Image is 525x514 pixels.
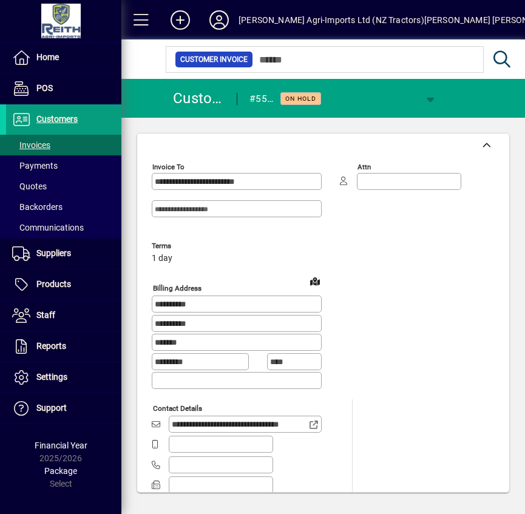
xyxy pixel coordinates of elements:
a: Invoices [6,135,121,155]
span: Payments [12,161,58,171]
span: Staff [36,310,55,320]
a: Payments [6,155,121,176]
a: Support [6,393,121,424]
mat-label: Invoice To [152,163,185,171]
span: Backorders [12,202,63,212]
span: On hold [285,95,316,103]
div: Customer Invoice [173,89,225,108]
div: [PERSON_NAME] Agri-Imports Ltd (NZ Tractors) [239,10,424,30]
span: Customer Invoice [180,53,248,66]
span: Reports [36,341,66,351]
span: Products [36,279,71,289]
span: Settings [36,372,67,382]
span: POS [36,83,53,93]
span: Support [36,403,67,413]
span: Communications [12,223,84,232]
mat-label: Attn [357,163,371,171]
span: 1 day [152,254,172,263]
span: Quotes [12,181,47,191]
span: Customers [36,114,78,124]
span: Suppliers [36,248,71,258]
a: Quotes [6,176,121,197]
a: Suppliers [6,238,121,269]
a: Products [6,269,121,300]
a: View on map [305,271,325,291]
a: Reports [6,331,121,362]
div: #55868 [249,89,273,109]
button: Profile [200,9,239,31]
a: Backorders [6,197,121,217]
span: Terms [152,242,225,250]
a: Staff [6,300,121,331]
span: Package [44,466,77,476]
span: Home [36,52,59,62]
a: Home [6,42,121,73]
span: Invoices [12,140,50,150]
a: Communications [6,217,121,238]
a: Settings [6,362,121,393]
a: POS [6,73,121,104]
span: Financial Year [35,441,87,450]
button: Add [161,9,200,31]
